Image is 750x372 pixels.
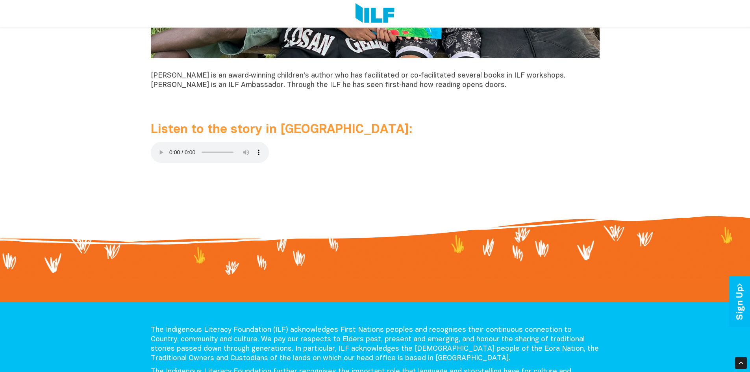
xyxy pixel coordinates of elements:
[151,72,566,89] span: [PERSON_NAME] is an award‑winning children's author who has facilitated or co‑facilitated several...
[151,124,412,135] span: Listen to the story in [GEOGRAPHIC_DATA]:
[151,326,600,363] p: The Indigenous Literacy Foundation (ILF) acknowledges First Nations peoples and recognises their ...
[735,357,747,369] div: Scroll Back to Top
[356,3,394,24] img: Logo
